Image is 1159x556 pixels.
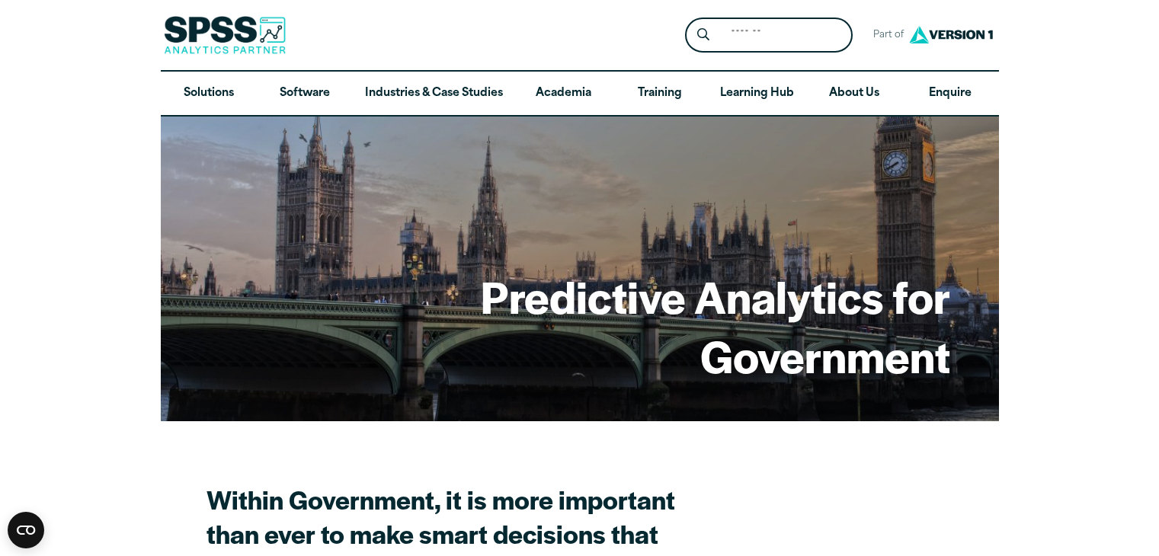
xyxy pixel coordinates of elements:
nav: Desktop version of site main menu [161,72,999,116]
span: Part of [865,24,905,46]
svg: Search magnifying glass icon [697,28,709,41]
a: Learning Hub [708,72,806,116]
a: Training [611,72,707,116]
a: Solutions [161,72,257,116]
form: Site Header Search Form [685,18,853,53]
img: Version1 Logo [905,21,997,49]
a: Software [257,72,353,116]
a: Academia [515,72,611,116]
button: Search magnifying glass icon [689,21,717,50]
h1: Predictive Analytics for Government [481,267,950,385]
a: About Us [806,72,902,116]
a: Industries & Case Studies [353,72,515,116]
img: SPSS Analytics Partner [164,16,286,54]
a: Enquire [902,72,998,116]
button: Open CMP widget [8,512,44,548]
